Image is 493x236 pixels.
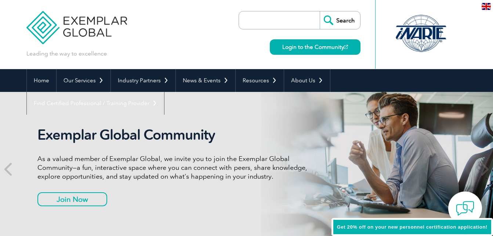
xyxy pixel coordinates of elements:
img: en [482,3,491,10]
a: Join Now [37,192,107,206]
input: Search [320,11,360,29]
a: Industry Partners [111,69,175,92]
a: Login to the Community [270,39,360,55]
a: Resources [236,69,284,92]
img: open_square.png [344,45,348,49]
p: Leading the way to excellence [26,50,107,58]
a: Home [27,69,56,92]
p: As a valued member of Exemplar Global, we invite you to join the Exemplar Global Community—a fun,... [37,154,313,181]
h2: Exemplar Global Community [37,126,313,143]
img: contact-chat.png [456,199,474,218]
a: Find Certified Professional / Training Provider [27,92,164,115]
a: About Us [284,69,330,92]
span: Get 20% off on your new personnel certification application! [337,224,487,230]
a: News & Events [176,69,235,92]
a: Our Services [57,69,110,92]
